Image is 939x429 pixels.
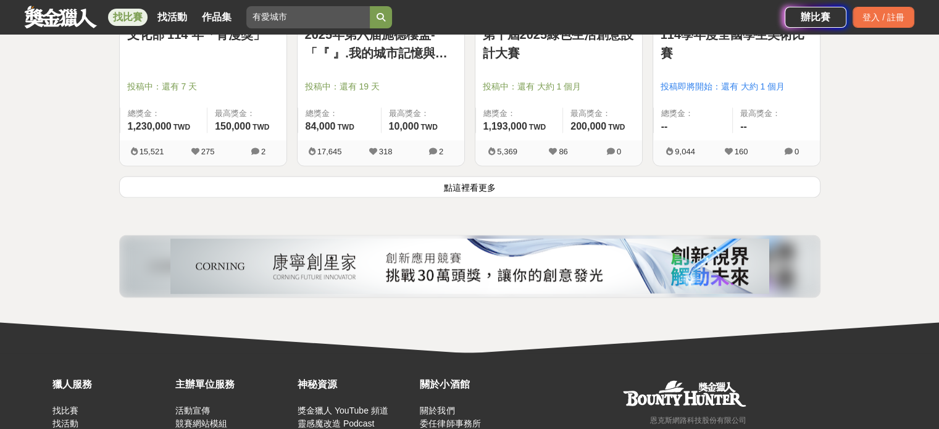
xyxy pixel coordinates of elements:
[175,419,227,428] a: 競賽網站模組
[119,176,820,198] button: 點這裡看更多
[261,147,265,156] span: 2
[650,416,746,425] small: 恩克斯網路科技股份有限公司
[740,107,812,120] span: 最高獎金：
[439,147,443,156] span: 2
[152,9,192,26] a: 找活動
[170,238,769,294] img: 26832ba5-e3c6-4c80-9a06-d1bc5d39966c.png
[306,107,374,120] span: 總獎金：
[175,406,209,415] a: 活動宣傳
[483,25,635,62] a: 第十屆2025綠色生活創意設計大賽
[617,147,621,156] span: 0
[661,121,668,131] span: --
[559,147,567,156] span: 86
[305,25,457,62] a: 2025年第六届施德樓盃-「『 』.我的城市記憶與鄉愁」繪畫比賽
[246,6,370,28] input: 總獎金40萬元 全球自行車設計比賽
[853,7,914,28] div: 登入 / 註冊
[389,107,457,120] span: 最高獎金：
[570,107,634,120] span: 最高獎金：
[420,406,454,415] a: 關於我們
[740,121,747,131] span: --
[735,147,748,156] span: 160
[389,121,419,131] span: 10,000
[173,123,190,131] span: TWD
[298,377,414,392] div: 神秘資源
[483,107,556,120] span: 總獎金：
[497,147,517,156] span: 5,369
[140,147,164,156] span: 15,521
[608,123,625,131] span: TWD
[317,147,342,156] span: 17,645
[215,121,251,131] span: 150,000
[108,9,148,26] a: 找比賽
[661,107,725,120] span: 總獎金：
[298,419,374,428] a: 靈感魔改造 Podcast
[52,406,78,415] a: 找比賽
[420,123,437,131] span: TWD
[675,147,695,156] span: 9,044
[661,25,812,62] a: 114學年度全國學生美術比賽
[379,147,393,156] span: 318
[306,121,336,131] span: 84,000
[52,419,78,428] a: 找活動
[785,7,846,28] a: 辦比賽
[661,80,812,93] span: 投稿即將開始：還有 大約 1 個月
[483,121,527,131] span: 1,193,000
[795,147,799,156] span: 0
[175,377,291,392] div: 主辦單位服務
[483,80,635,93] span: 投稿中：還有 大約 1 個月
[298,406,388,415] a: 獎金獵人 YouTube 頻道
[127,80,279,93] span: 投稿中：還有 7 天
[529,123,546,131] span: TWD
[252,123,269,131] span: TWD
[52,377,169,392] div: 獵人服務
[215,107,278,120] span: 最高獎金：
[128,121,172,131] span: 1,230,000
[420,419,480,428] a: 委任律師事務所
[420,377,536,392] div: 關於小酒館
[197,9,236,26] a: 作品集
[305,80,457,93] span: 投稿中：還有 19 天
[128,107,200,120] span: 總獎金：
[337,123,354,131] span: TWD
[570,121,606,131] span: 200,000
[201,147,215,156] span: 275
